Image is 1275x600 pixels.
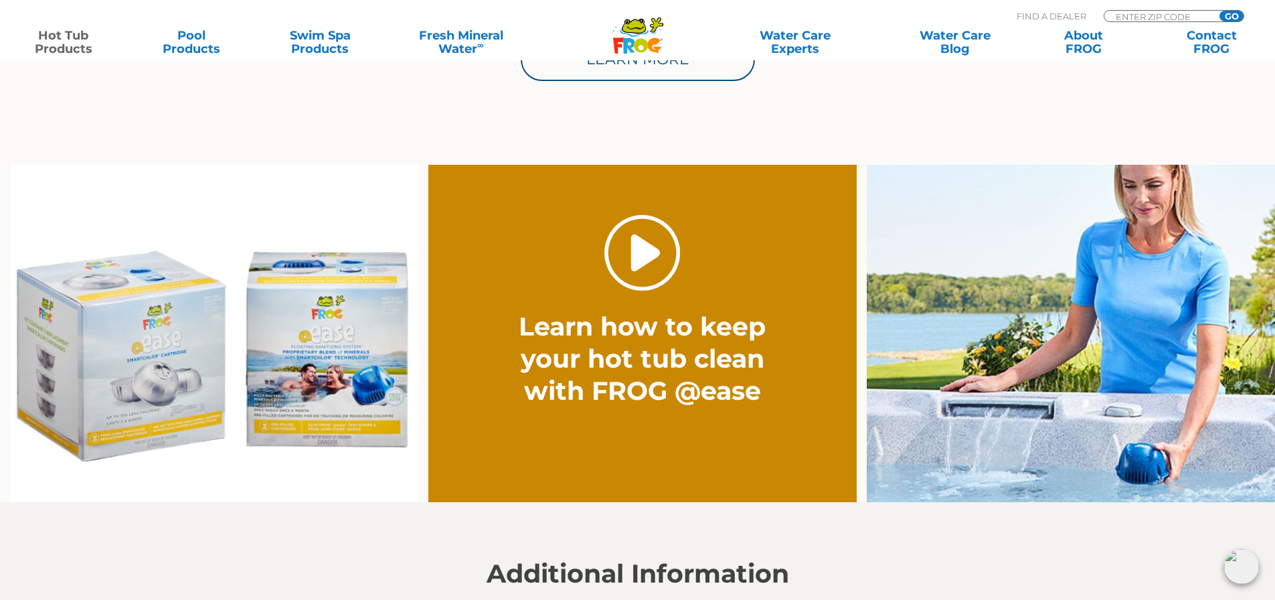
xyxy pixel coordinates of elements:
input: GO [1219,11,1244,21]
a: Water CareExperts [714,29,876,56]
a: Swim SpaProducts [270,29,370,56]
input: Zip Code Form [1114,11,1205,22]
a: Play Video [604,215,680,291]
img: fpo-flippin-frog-2 [867,165,1275,503]
a: PoolProducts [142,29,242,56]
img: openIcon [1224,549,1259,584]
h2: Learn how to keep your hot tub clean with FROG @ease [493,311,792,407]
img: Ease Packaging [10,165,418,503]
h2: Additional Information [226,559,1049,589]
a: AboutFROG [1033,29,1133,56]
a: Water CareBlog [905,29,1005,56]
a: Hot TubProducts [13,29,113,56]
a: Fresh MineralWater∞ [398,29,523,56]
sup: ∞ [477,40,484,50]
a: ContactFROG [1162,29,1262,56]
p: Find A Dealer [1017,10,1086,22]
